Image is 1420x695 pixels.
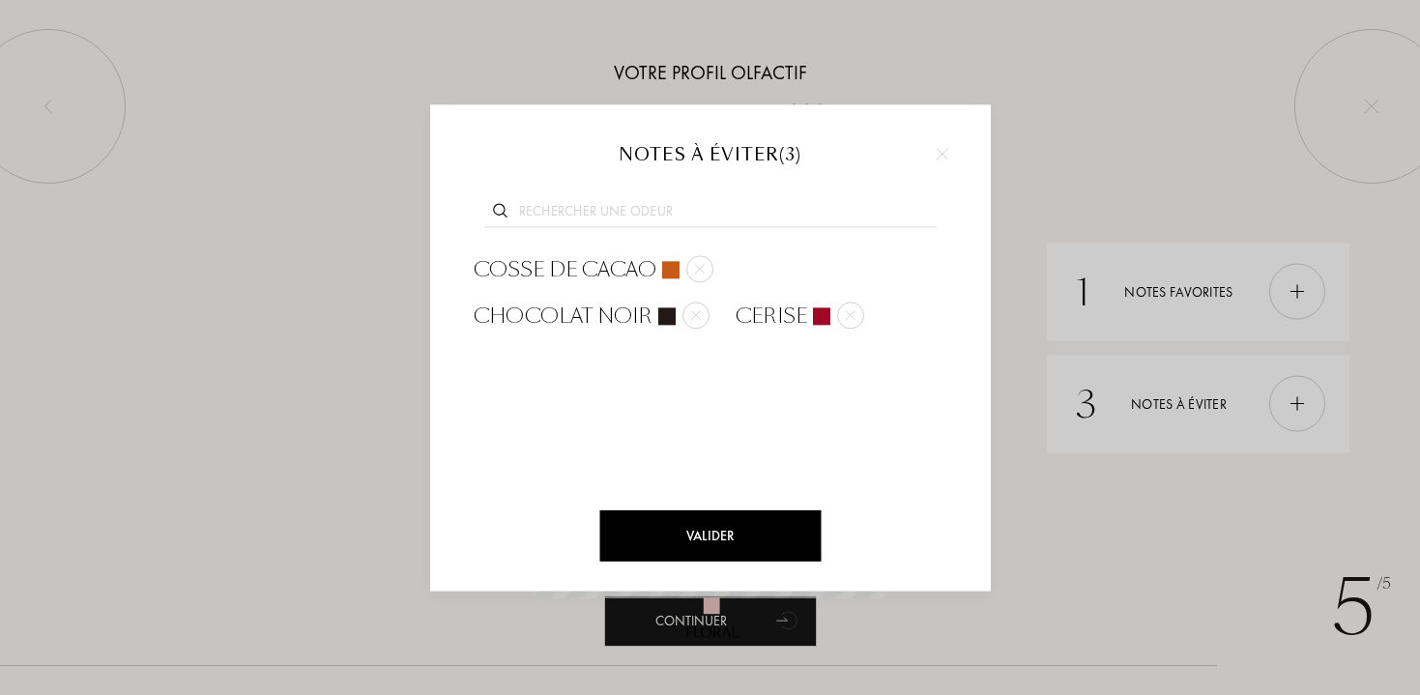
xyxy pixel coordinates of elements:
span: Chocolat noir [474,302,652,331]
img: cross.svg [690,310,700,320]
input: Rechercher une odeur [484,201,937,227]
img: cross.svg [694,264,704,274]
img: cross.svg [937,148,948,159]
span: Cerise [736,302,807,331]
div: Valider [599,510,821,562]
div: Notes à éviter ( 3 ) [459,143,962,168]
span: Cosse de cacao [474,255,656,284]
img: cross.svg [845,310,855,320]
img: search_icn.svg [493,204,507,218]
